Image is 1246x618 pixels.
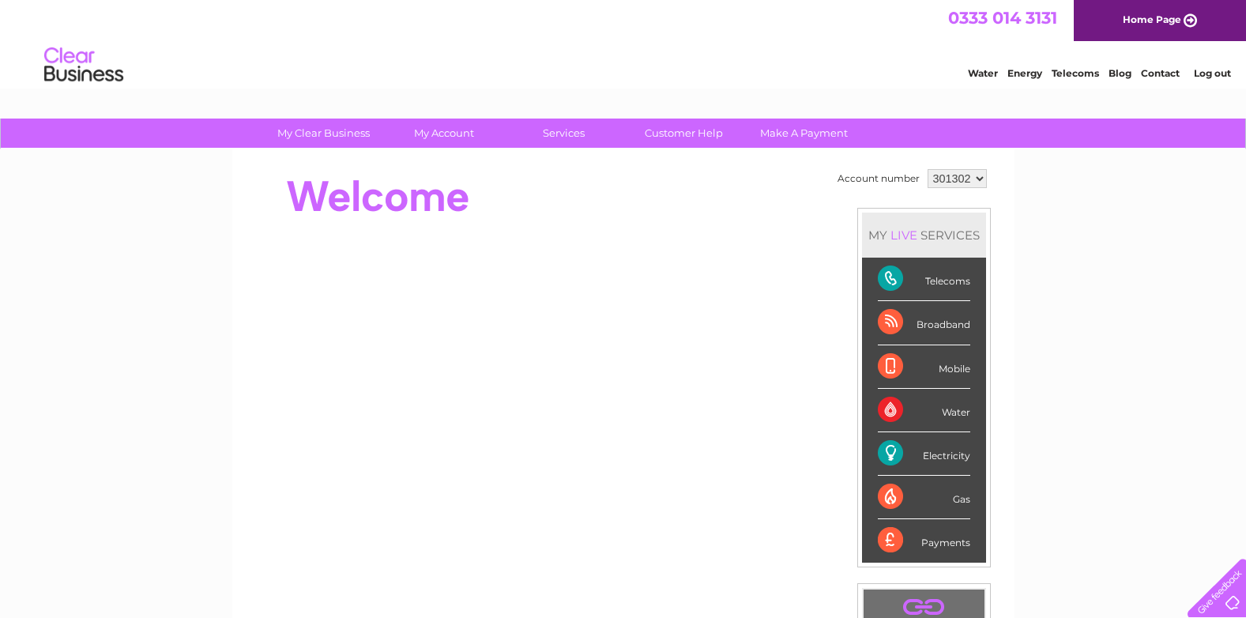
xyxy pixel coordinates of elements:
[878,345,970,389] div: Mobile
[739,119,869,148] a: Make A Payment
[258,119,389,148] a: My Clear Business
[378,119,509,148] a: My Account
[1007,67,1042,79] a: Energy
[619,119,749,148] a: Customer Help
[887,228,920,243] div: LIVE
[1141,67,1180,79] a: Contact
[878,389,970,432] div: Water
[862,213,986,258] div: MY SERVICES
[878,301,970,345] div: Broadband
[1052,67,1099,79] a: Telecoms
[250,9,997,77] div: Clear Business is a trading name of Verastar Limited (registered in [GEOGRAPHIC_DATA] No. 3667643...
[878,519,970,562] div: Payments
[834,165,924,192] td: Account number
[878,258,970,301] div: Telecoms
[1194,67,1231,79] a: Log out
[968,67,998,79] a: Water
[878,476,970,519] div: Gas
[948,8,1057,28] a: 0333 014 3131
[878,432,970,476] div: Electricity
[1109,67,1131,79] a: Blog
[499,119,629,148] a: Services
[43,41,124,89] img: logo.png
